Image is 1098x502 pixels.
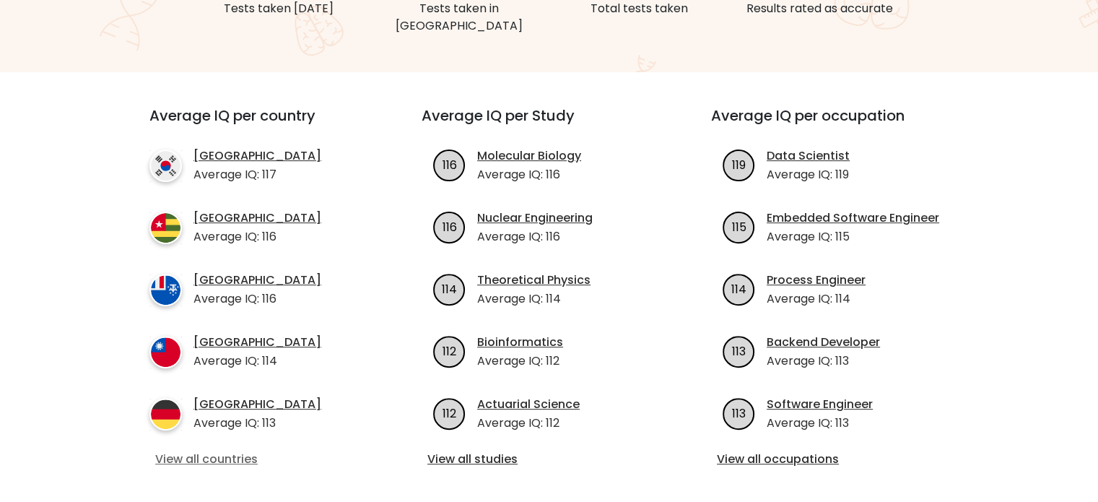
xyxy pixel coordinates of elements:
a: [GEOGRAPHIC_DATA] [193,272,321,289]
a: View all countries [155,451,364,468]
img: country [149,212,182,244]
h3: Average IQ per Study [422,107,676,142]
p: Average IQ: 119 [767,166,850,183]
img: country [149,336,182,368]
h3: Average IQ per occupation [711,107,966,142]
p: Average IQ: 114 [477,290,591,308]
text: 116 [443,218,457,235]
text: 112 [443,342,456,359]
text: 113 [732,342,746,359]
p: Average IQ: 113 [767,415,873,432]
a: Embedded Software Engineer [767,209,939,227]
a: Software Engineer [767,396,873,413]
p: Average IQ: 116 [477,166,581,183]
a: Process Engineer [767,272,866,289]
p: Average IQ: 116 [193,290,321,308]
text: 114 [442,280,457,297]
p: Average IQ: 114 [767,290,866,308]
p: Average IQ: 112 [477,352,563,370]
text: 115 [732,218,746,235]
img: country [149,150,182,182]
text: 116 [443,156,457,173]
p: Average IQ: 116 [477,228,593,246]
a: [GEOGRAPHIC_DATA] [193,147,321,165]
h3: Average IQ per country [149,107,370,142]
p: Average IQ: 117 [193,166,321,183]
text: 119 [732,156,746,173]
img: country [149,398,182,430]
a: [GEOGRAPHIC_DATA] [193,209,321,227]
a: Molecular Biology [477,147,581,165]
img: country [149,274,182,306]
text: 112 [443,404,456,421]
text: 114 [731,280,746,297]
text: 113 [732,404,746,421]
a: Actuarial Science [477,396,580,413]
a: Nuclear Engineering [477,209,593,227]
p: Average IQ: 113 [193,415,321,432]
a: Data Scientist [767,147,850,165]
a: Backend Developer [767,334,880,351]
a: [GEOGRAPHIC_DATA] [193,334,321,351]
p: Average IQ: 115 [767,228,939,246]
p: Average IQ: 113 [767,352,880,370]
a: View all occupations [717,451,960,468]
a: Bioinformatics [477,334,563,351]
p: Average IQ: 112 [477,415,580,432]
a: View all studies [427,451,671,468]
p: Average IQ: 116 [193,228,321,246]
a: Theoretical Physics [477,272,591,289]
p: Average IQ: 114 [193,352,321,370]
a: [GEOGRAPHIC_DATA] [193,396,321,413]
